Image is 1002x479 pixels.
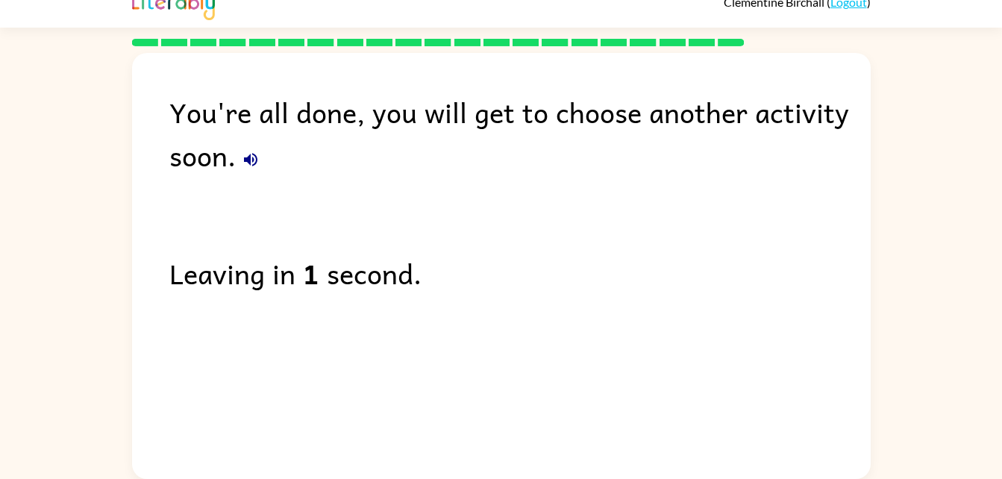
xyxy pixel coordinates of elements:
[169,251,871,295] div: Leaving in second.
[169,90,871,177] div: You're all done, you will get to choose another activity soon.
[303,251,319,295] b: 1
